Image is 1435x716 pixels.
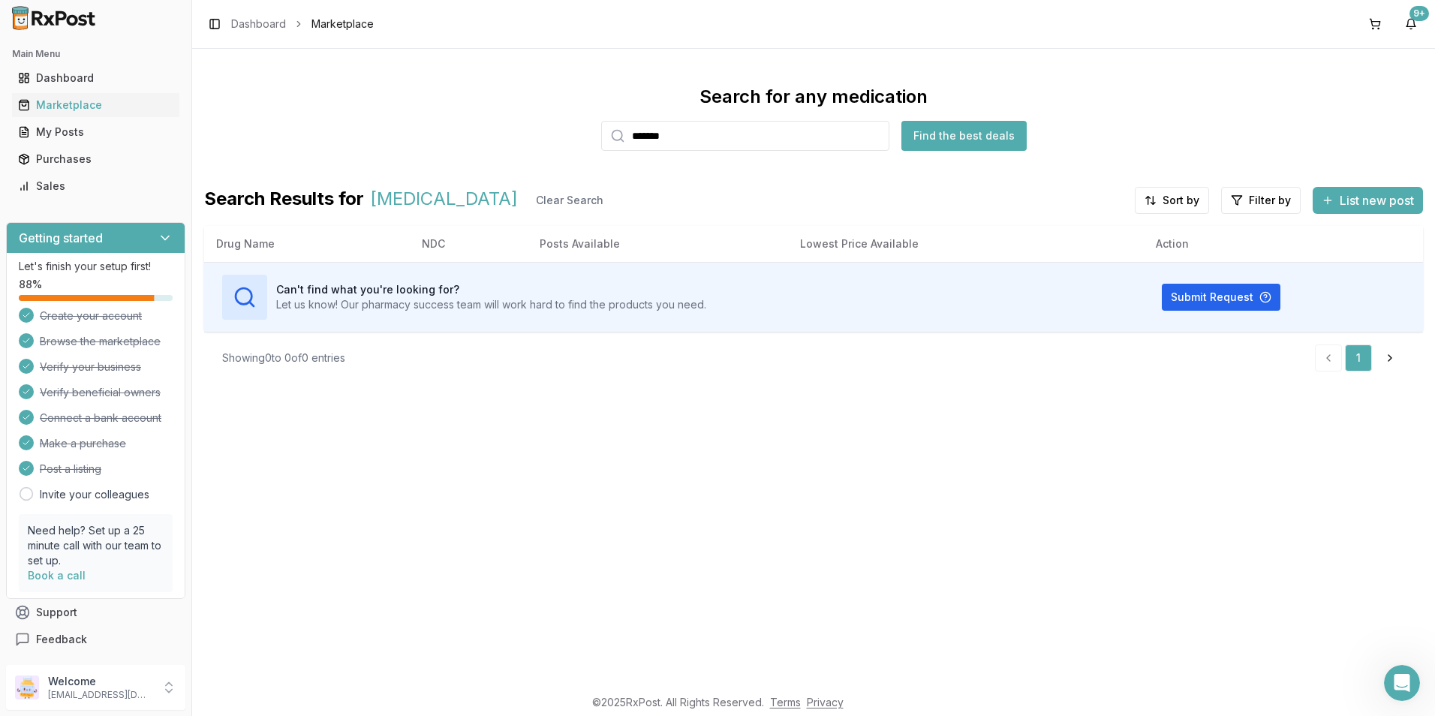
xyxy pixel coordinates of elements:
span: Verify beneficial owners [40,385,161,400]
button: Filter by [1221,187,1301,214]
th: Posts Available [528,226,788,262]
span: Post a listing [40,462,101,477]
a: Sales [12,173,179,200]
button: Sales [6,174,185,198]
span: Browse the marketplace [40,334,161,349]
a: Invite your colleagues [40,487,149,502]
span: Sort by [1163,193,1199,208]
span: Search Results for [204,187,364,214]
p: Let us know! Our pharmacy success team will work hard to find the products you need. [276,297,706,312]
th: NDC [410,226,528,262]
h2: Main Menu [12,48,179,60]
button: Support [6,599,185,626]
a: Book a call [28,569,86,582]
a: Go to next page [1375,344,1405,372]
a: My Posts [12,119,179,146]
span: Verify your business [40,360,141,375]
span: Make a purchase [40,436,126,451]
button: 9+ [1399,12,1423,36]
span: Feedback [36,632,87,647]
button: My Posts [6,120,185,144]
img: RxPost Logo [6,6,102,30]
a: Dashboard [231,17,286,32]
span: 88 % [19,277,42,292]
th: Action [1144,226,1423,262]
a: Dashboard [12,65,179,92]
a: Terms [770,696,801,708]
span: Create your account [40,308,142,323]
span: List new post [1340,191,1414,209]
nav: pagination [1315,344,1405,372]
a: 1 [1345,344,1372,372]
a: Purchases [12,146,179,173]
a: Privacy [807,696,844,708]
p: Welcome [48,674,152,689]
iframe: Intercom live chat [1384,665,1420,701]
button: Feedback [6,626,185,653]
img: User avatar [15,675,39,699]
div: Search for any medication [699,85,928,109]
button: Purchases [6,147,185,171]
p: Need help? Set up a 25 minute call with our team to set up. [28,523,164,568]
p: [EMAIL_ADDRESS][DOMAIN_NAME] [48,689,152,701]
p: Let's finish your setup first! [19,259,173,274]
div: My Posts [18,125,173,140]
button: Dashboard [6,66,185,90]
button: List new post [1313,187,1423,214]
div: Dashboard [18,71,173,86]
h3: Can't find what you're looking for? [276,282,706,297]
a: List new post [1313,194,1423,209]
th: Lowest Price Available [788,226,1144,262]
span: Connect a bank account [40,411,161,426]
span: Filter by [1249,193,1291,208]
span: [MEDICAL_DATA] [370,187,518,214]
span: Marketplace [311,17,374,32]
h3: Getting started [19,229,103,247]
div: Sales [18,179,173,194]
nav: breadcrumb [231,17,374,32]
div: Purchases [18,152,173,167]
button: Sort by [1135,187,1209,214]
button: Clear Search [524,187,615,214]
th: Drug Name [204,226,410,262]
button: Submit Request [1162,284,1280,311]
button: Find the best deals [901,121,1027,151]
button: Marketplace [6,93,185,117]
div: Showing 0 to 0 of 0 entries [222,350,345,366]
div: Marketplace [18,98,173,113]
a: Marketplace [12,92,179,119]
div: 9+ [1409,6,1429,21]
